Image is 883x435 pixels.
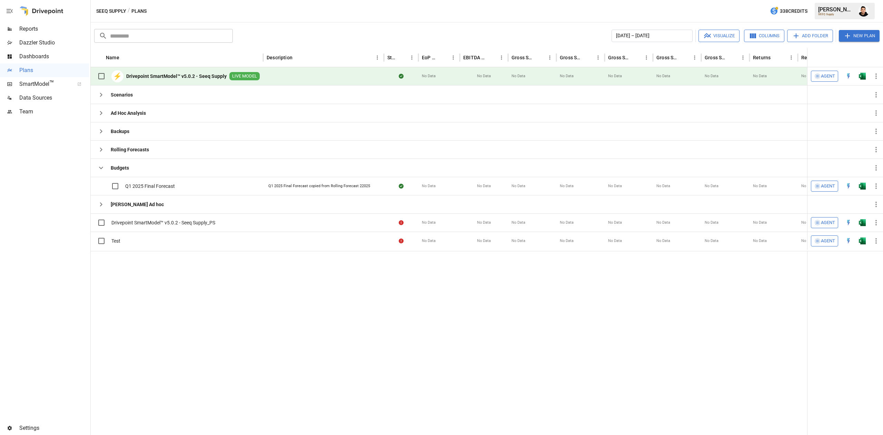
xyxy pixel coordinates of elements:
span: Settings [19,424,89,432]
div: Open in Quick Edit [845,183,852,190]
div: Returns [753,55,771,60]
img: quick-edit-flash.b8aec18c.svg [845,237,852,244]
div: Error during sync. [399,219,404,226]
b: Rolling Forecasts [111,146,149,153]
span: 338 Credits [780,7,807,16]
button: SEEQ Supply [96,7,126,16]
div: Q1 2025 Final Forecast copied from Rolling Forecast 22025 [268,183,370,189]
div: EoP Cash [422,55,438,60]
span: No Data [608,220,622,225]
span: No Data [656,220,670,225]
span: ™ [49,79,54,88]
img: excel-icon.76473adf.svg [859,237,866,244]
span: No Data [477,73,491,79]
span: No Data [656,238,670,244]
button: Columns [744,30,784,42]
div: Sync complete [399,183,404,190]
button: Agent [811,71,838,82]
div: Open in Excel [859,183,866,190]
span: No Data [705,238,718,244]
button: Sort [535,53,545,62]
span: Drivepoint SmartModel™ v5.0.2 - Seeq Supply_PS [111,219,215,226]
button: Sort [397,53,407,62]
button: Description column menu [373,53,382,62]
div: Open in Excel [859,219,866,226]
button: Status column menu [407,53,417,62]
span: Agent [821,237,835,245]
span: No Data [656,73,670,79]
span: No Data [560,73,574,79]
div: Francisco Sanchez [858,6,869,17]
button: 338Credits [767,5,810,18]
div: Gross Sales: Retail [705,55,728,60]
button: Add Folder [787,30,833,42]
span: No Data [512,220,525,225]
span: No Data [477,220,491,225]
div: Gross Sales [512,55,535,60]
b: [PERSON_NAME] Ad hoc [111,201,164,208]
img: excel-icon.76473adf.svg [859,183,866,190]
button: Sort [584,53,593,62]
div: Returns: DTC Online [801,55,824,60]
span: No Data [422,220,436,225]
button: Gross Sales: Wholesale column menu [690,53,700,62]
b: Scenarios [111,91,133,98]
span: No Data [801,238,815,244]
b: Backups [111,128,129,135]
span: Q1 2025 Final Forecast [125,183,175,190]
button: Sort [120,53,130,62]
span: No Data [705,73,718,79]
button: Francisco Sanchez [854,1,873,21]
span: Agent [821,182,835,190]
div: Gross Sales: Marketplace [608,55,631,60]
span: Dazzler Studio [19,39,89,47]
button: Gross Sales: Marketplace column menu [642,53,651,62]
div: Error during sync. [399,237,404,244]
button: New Plan [839,30,880,42]
button: Gross Sales: DTC Online column menu [593,53,603,62]
button: Agent [811,217,838,228]
div: ⚡ [111,70,123,82]
button: [DATE] – [DATE] [612,30,693,42]
img: quick-edit-flash.b8aec18c.svg [845,183,852,190]
button: Sort [680,53,690,62]
span: SmartModel [19,80,70,88]
button: Visualize [698,30,740,42]
span: No Data [753,183,767,189]
div: Gross Sales: Wholesale [656,55,679,60]
span: Agent [821,219,835,227]
button: Gross Sales: Retail column menu [738,53,748,62]
span: No Data [705,220,718,225]
div: EBITDA Margin [463,55,486,60]
span: No Data [705,183,718,189]
span: Test [111,237,120,244]
span: No Data [560,183,574,189]
span: No Data [656,183,670,189]
button: EBITDA Margin column menu [497,53,506,62]
button: Agent [811,235,838,246]
div: Open in Quick Edit [845,237,852,244]
span: No Data [608,73,622,79]
span: Team [19,108,89,116]
span: No Data [753,73,767,79]
div: Open in Excel [859,73,866,80]
span: No Data [477,183,491,189]
span: Agent [821,72,835,80]
span: Data Sources [19,94,89,102]
button: Returns column menu [786,53,796,62]
span: No Data [801,73,815,79]
span: No Data [608,183,622,189]
span: No Data [512,183,525,189]
button: Sort [873,53,883,62]
span: Plans [19,66,89,74]
span: No Data [512,238,525,244]
img: excel-icon.76473adf.svg [859,73,866,80]
button: Gross Sales column menu [545,53,555,62]
span: No Data [608,238,622,244]
button: Sort [771,53,781,62]
div: / [128,7,130,16]
div: Open in Quick Edit [845,219,852,226]
div: Open in Excel [859,237,866,244]
span: No Data [801,183,815,189]
b: Budgets [111,164,129,171]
